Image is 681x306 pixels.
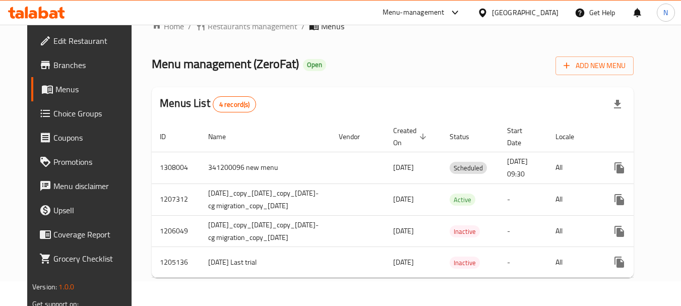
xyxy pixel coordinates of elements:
[547,215,599,247] td: All
[196,20,297,32] a: Restaurants management
[632,219,656,243] button: Change Status
[303,60,326,69] span: Open
[555,56,634,75] button: Add New Menu
[31,126,141,150] a: Coupons
[200,247,331,278] td: [DATE] Last trial
[339,131,373,143] span: Vendor
[663,7,668,18] span: N
[188,20,192,32] li: /
[393,256,414,269] span: [DATE]
[555,131,587,143] span: Locale
[492,7,559,18] div: [GEOGRAPHIC_DATA]
[200,215,331,247] td: [DATE]_copy_[DATE]_copy_[DATE]-cg migration_copy_[DATE]
[393,125,429,149] span: Created On
[55,83,133,95] span: Menus
[450,257,480,269] span: Inactive
[607,188,632,212] button: more
[31,150,141,174] a: Promotions
[53,35,133,47] span: Edit Restaurant
[607,250,632,274] button: more
[301,20,305,32] li: /
[31,247,141,271] a: Grocery Checklist
[53,204,133,216] span: Upsell
[632,188,656,212] button: Change Status
[58,280,74,293] span: 1.0.0
[450,131,482,143] span: Status
[32,280,57,293] span: Version:
[393,193,414,206] span: [DATE]
[160,131,179,143] span: ID
[632,156,656,180] button: Change Status
[31,29,141,53] a: Edit Restaurant
[152,20,184,32] a: Home
[53,253,133,265] span: Grocery Checklist
[31,222,141,247] a: Coverage Report
[303,59,326,71] div: Open
[607,156,632,180] button: more
[53,59,133,71] span: Branches
[31,53,141,77] a: Branches
[383,7,445,19] div: Menu-management
[393,224,414,237] span: [DATE]
[450,226,480,237] span: Inactive
[152,52,299,75] span: Menu management ( ZeroFat )
[31,174,141,198] a: Menu disclaimer
[152,152,200,183] td: 1308004
[547,152,599,183] td: All
[499,247,547,278] td: -
[605,92,630,116] div: Export file
[31,198,141,222] a: Upsell
[31,101,141,126] a: Choice Groups
[208,20,297,32] span: Restaurants management
[160,96,256,112] h2: Menus List
[213,100,256,109] span: 4 record(s)
[547,247,599,278] td: All
[547,183,599,215] td: All
[564,59,626,72] span: Add New Menu
[450,194,475,206] span: Active
[152,247,200,278] td: 1205136
[53,228,133,240] span: Coverage Report
[152,215,200,247] td: 1206049
[152,183,200,215] td: 1207312
[208,131,239,143] span: Name
[53,180,133,192] span: Menu disclaimer
[450,162,487,174] span: Scheduled
[450,225,480,237] div: Inactive
[200,152,331,183] td: 341200096 new menu
[31,77,141,101] a: Menus
[200,183,331,215] td: [DATE]_copy_[DATE]_copy_[DATE]-cg migration_copy_[DATE]
[152,20,634,32] nav: breadcrumb
[53,156,133,168] span: Promotions
[499,215,547,247] td: -
[321,20,344,32] span: Menus
[632,250,656,274] button: Change Status
[607,219,632,243] button: more
[53,107,133,119] span: Choice Groups
[53,132,133,144] span: Coupons
[507,155,528,180] span: [DATE] 09:30
[213,96,257,112] div: Total records count
[507,125,535,149] span: Start Date
[499,183,547,215] td: -
[393,161,414,174] span: [DATE]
